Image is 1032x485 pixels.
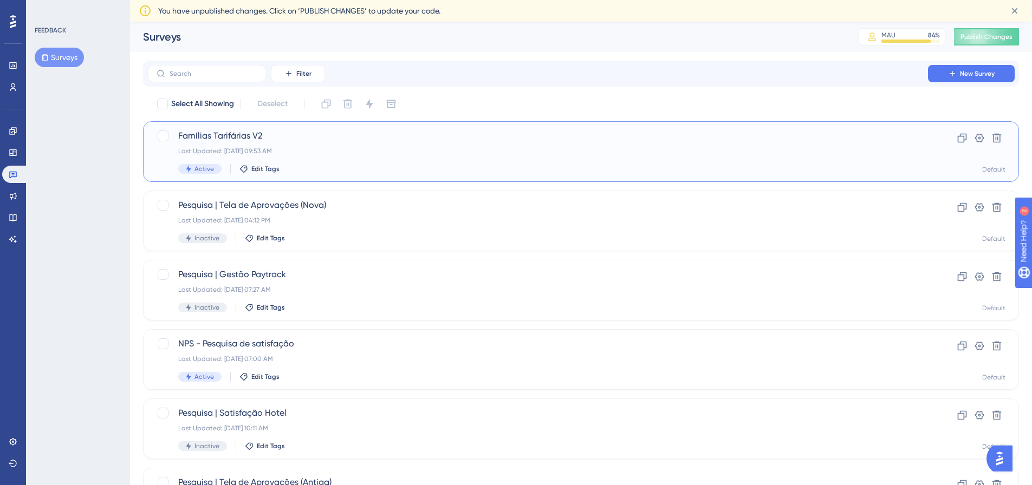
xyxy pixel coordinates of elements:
div: Default [982,442,1005,451]
div: Default [982,373,1005,382]
input: Search [170,70,257,77]
button: Edit Tags [245,303,285,312]
span: Edit Tags [257,234,285,243]
div: Last Updated: [DATE] 07:00 AM [178,355,897,363]
span: Pesquisa | Satisfação Hotel [178,407,897,420]
button: Surveys [35,48,84,67]
span: Edit Tags [257,303,285,312]
span: Edit Tags [257,442,285,450]
span: New Survey [960,69,995,78]
button: Edit Tags [245,442,285,450]
span: Filter [296,69,311,78]
div: Last Updated: [DATE] 09:53 AM [178,147,897,155]
span: Pesquisa | Tela de Aprovações (Nova) [178,199,897,212]
div: Last Updated: [DATE] 04:12 PM [178,216,897,225]
span: Edit Tags [251,372,280,381]
button: Publish Changes [954,28,1019,45]
div: Default [982,304,1005,312]
div: 2 [75,5,79,14]
iframe: UserGuiding AI Assistant Launcher [986,442,1019,475]
button: Deselect [248,94,297,114]
div: Surveys [143,29,832,44]
span: Inactive [194,303,219,312]
div: FEEDBACK [35,26,66,35]
div: MAU [881,31,895,40]
button: Edit Tags [245,234,285,243]
span: Need Help? [25,3,68,16]
span: Select All Showing [171,97,234,110]
span: Inactive [194,442,219,450]
div: Last Updated: [DATE] 10:11 AM [178,424,897,432]
span: Active [194,165,214,173]
div: 84 % [928,31,940,40]
button: New Survey [928,65,1015,82]
span: Active [194,372,214,381]
span: NPS - Pesquisa de satisfação [178,337,897,350]
div: Default [982,234,1005,243]
span: Publish Changes [960,32,1012,41]
div: Last Updated: [DATE] 07:27 AM [178,285,897,294]
span: Pesquisa | Gestão Paytrack [178,268,897,281]
span: Deselect [257,97,288,110]
button: Edit Tags [239,372,280,381]
span: Famílias Tarifárias V2 [178,129,897,142]
div: Default [982,165,1005,174]
span: You have unpublished changes. Click on ‘PUBLISH CHANGES’ to update your code. [158,4,440,17]
span: Edit Tags [251,165,280,173]
button: Filter [271,65,325,82]
button: Edit Tags [239,165,280,173]
span: Inactive [194,234,219,243]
